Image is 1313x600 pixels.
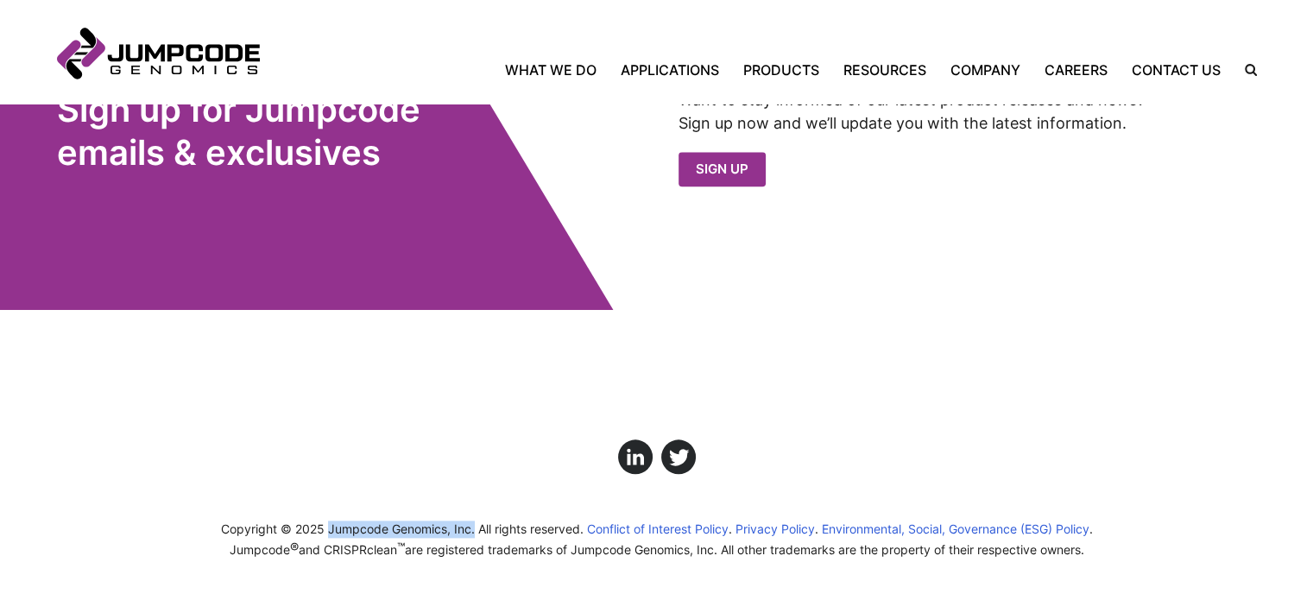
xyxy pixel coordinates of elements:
[57,538,1257,559] p: Jumpcode and CRISPRclean are registered trademarks of Jumpcode Genomics, Inc. All other trademark...
[679,152,766,187] a: Sign Up
[822,521,1093,536] a: Environmental, Social, Governance (ESG) Policy
[1120,60,1233,80] a: Contact Us
[1032,60,1120,80] a: Careers
[938,60,1032,80] a: Company
[735,521,818,536] a: Privacy Policy
[57,88,428,174] h2: Sign up for Jumpcode emails & exclusives
[290,541,299,554] sup: ®
[609,60,731,80] a: Applications
[618,439,653,474] a: Click here to view us on LinkedIn
[831,60,938,80] a: Resources
[397,541,405,554] sup: ™
[260,60,1233,80] nav: Primary Navigation
[505,60,609,80] a: What We Do
[1233,64,1257,76] label: Search the site.
[587,521,732,536] a: Conflict of Interest Policy
[661,439,696,474] a: Click here to view us on Twitter
[731,60,831,80] a: Products
[221,521,584,536] span: Copyright © 2025 Jumpcode Genomics, Inc. All rights reserved.
[679,88,1257,135] p: Want to stay informed of our latest product releases and news? Sign up now and we’ll update you w...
